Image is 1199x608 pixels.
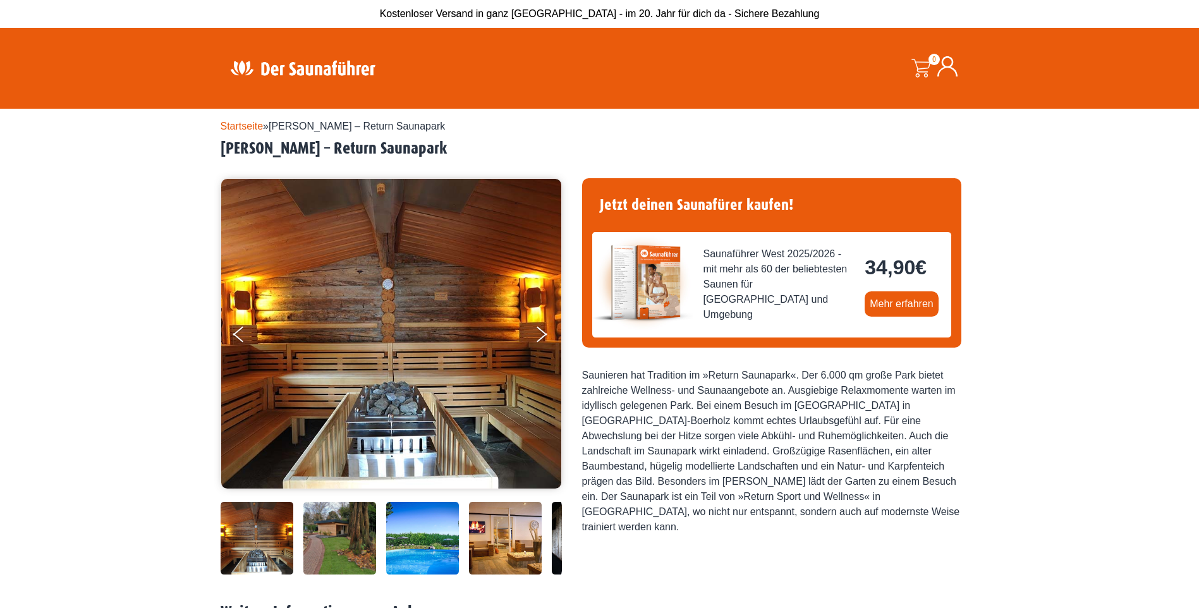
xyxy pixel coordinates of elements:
[865,256,927,279] bdi: 34,90
[865,291,939,317] a: Mehr erfahren
[221,121,264,131] a: Startseite
[269,121,445,131] span: [PERSON_NAME] – Return Saunapark
[592,188,951,222] h4: Jetzt deinen Saunafürer kaufen!
[221,139,979,159] h2: [PERSON_NAME] – Return Saunapark
[703,246,855,322] span: Saunaführer West 2025/2026 - mit mehr als 60 der beliebtesten Saunen für [GEOGRAPHIC_DATA] und Um...
[233,321,265,353] button: Previous
[928,54,940,65] span: 0
[380,8,820,19] span: Kostenloser Versand in ganz [GEOGRAPHIC_DATA] - im 20. Jahr für dich da - Sichere Bezahlung
[582,368,961,535] div: Saunieren hat Tradition im »Return Saunapark«. Der 6.000 qm große Park bietet zahlreiche Wellness...
[592,232,693,333] img: der-saunafuehrer-2025-west.jpg
[534,321,566,353] button: Next
[221,121,446,131] span: »
[915,256,927,279] span: €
